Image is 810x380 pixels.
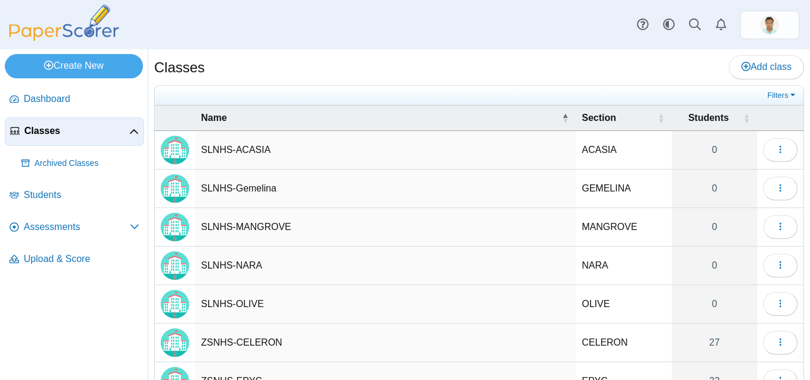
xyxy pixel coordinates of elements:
[161,213,189,241] img: Locally created class
[760,15,779,34] span: adonis maynard pilongo
[576,131,672,170] td: ACASIA
[729,55,804,79] a: Add class
[161,328,189,357] img: Locally created class
[195,208,576,247] td: SLNHS-MANGROVE
[195,170,576,208] td: SLNHS-Gemelina
[672,131,757,169] a: 0
[161,136,189,164] img: Locally created class
[764,90,801,101] a: Filters
[672,208,757,246] a: 0
[161,290,189,318] img: Locally created class
[5,117,144,146] a: Classes
[576,208,672,247] td: MANGROVE
[5,245,144,274] a: Upload & Score
[743,106,750,130] span: Students : Activate to sort
[195,324,576,362] td: ZSNHS-CELERON
[5,85,144,114] a: Dashboard
[34,158,139,170] span: Archived Classes
[672,247,757,285] a: 0
[576,247,672,285] td: NARA
[24,189,139,202] span: Students
[24,253,139,266] span: Upload & Score
[708,12,734,38] a: Alerts
[740,11,799,39] a: ps.qM1w65xjLpOGVUdR
[24,221,130,234] span: Assessments
[154,58,205,78] h1: Classes
[688,113,729,123] span: Students
[741,62,792,72] span: Add class
[24,92,139,106] span: Dashboard
[582,113,616,123] span: Section
[195,131,576,170] td: SLNHS-ACASIA
[195,285,576,324] td: SLNHS-OLIVE
[161,251,189,280] img: Locally created class
[24,124,129,138] span: Classes
[5,5,123,41] img: PaperScorer
[5,181,144,210] a: Students
[576,324,672,362] td: CELERON
[576,170,672,208] td: GEMELINA
[5,213,144,242] a: Assessments
[161,174,189,203] img: Locally created class
[201,113,227,123] span: Name
[562,106,569,130] span: Name : Activate to invert sorting
[760,15,779,34] img: ps.qM1w65xjLpOGVUdR
[672,285,757,323] a: 0
[672,324,757,362] a: 27
[5,33,123,43] a: PaperScorer
[17,149,144,178] a: Archived Classes
[5,54,143,78] a: Create New
[658,106,665,130] span: Section : Activate to sort
[195,247,576,285] td: SLNHS-NARA
[576,285,672,324] td: OLIVE
[672,170,757,207] a: 0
